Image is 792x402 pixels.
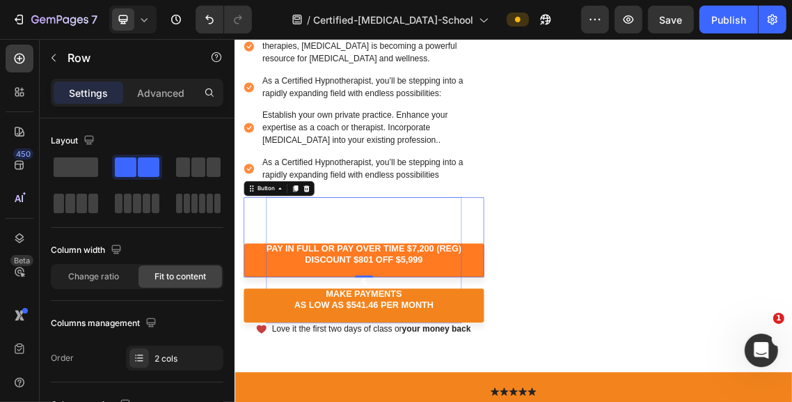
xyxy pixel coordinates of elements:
p: Settings [69,86,108,100]
div: Undo/Redo [196,6,252,33]
span: Save [660,14,683,26]
div: 450 [13,148,33,160]
button: Publish [699,6,758,33]
div: 2 cols [155,353,220,365]
span: Fit to content [155,270,206,283]
div: Beta [10,255,33,266]
span: Certified-[MEDICAL_DATA]-School [313,13,473,27]
div: Publish [711,13,746,27]
span: Establish your own private practice. Enhance your expertise as a coach or therapist. Incorporate ... [42,107,319,159]
div: Column width [51,241,125,260]
div: Order [51,352,74,364]
iframe: Intercom live chat [745,334,778,367]
div: Button [31,218,63,231]
div: Columns management [51,314,159,333]
div: Layout [51,132,97,150]
iframe: To enrich screen reader interactions, please activate Accessibility in Grammarly extension settings [235,39,792,402]
span: / [307,13,310,27]
span: 1 [773,313,784,324]
a: To enrich screen reader interactions, please activate Accessibility in Grammarly extension settings [14,307,374,357]
p: Row [68,49,186,66]
button: Save [648,6,694,33]
button: 7 [6,6,104,33]
p: Advanced [137,86,184,100]
span: Change ratio [69,270,120,283]
span: As a Certified Hypnotherapist, you’ll be stepping into a rapidly expanding field with endless pos... [42,178,342,210]
span: As a Certified Hypnotherapist, you’ll be stepping into a rapidly expanding field with endless pos... [42,56,342,88]
p: 7 [91,11,97,28]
